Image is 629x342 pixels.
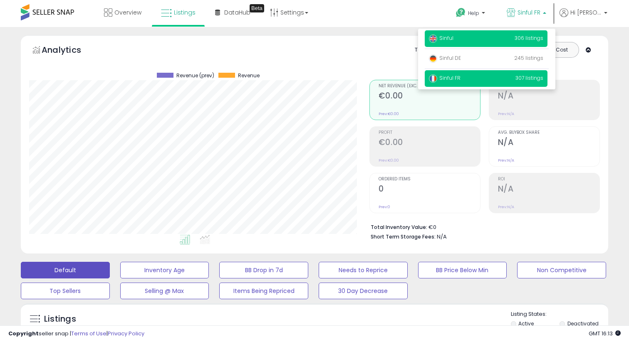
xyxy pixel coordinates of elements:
span: Sinful [429,34,453,42]
button: Selling @ Max [120,283,209,299]
small: Prev: N/A [498,111,514,116]
i: Get Help [456,7,466,18]
button: Non Competitive [517,262,606,278]
button: BB Price Below Min [418,262,507,278]
button: Items Being Repriced [219,283,308,299]
span: Hi [PERSON_NAME] [570,8,602,17]
span: 2025-09-16 16:13 GMT [589,330,621,337]
span: ROI [498,177,599,182]
a: Hi [PERSON_NAME] [560,8,607,27]
h2: N/A [498,91,599,102]
p: Listing States: [511,310,609,318]
span: Revenue [238,73,260,79]
h2: €0.00 [379,91,480,102]
button: Inventory Age [120,262,209,278]
button: 30 Day Decrease [319,283,408,299]
a: Privacy Policy [108,330,144,337]
span: Net Revenue (Exc. VAT) [379,84,480,89]
button: Needs to Reprice [319,262,408,278]
img: france.png [429,74,437,83]
span: Ordered Items [379,177,480,182]
span: Avg. Buybox Share [498,130,599,135]
b: Total Inventory Value: [371,224,427,231]
a: Help [449,1,493,27]
h2: N/A [498,184,599,195]
button: Top Sellers [21,283,110,299]
span: Profit [379,130,480,135]
span: Help [468,10,479,17]
li: €0 [371,221,594,231]
div: seller snap | | [8,330,144,338]
span: 306 listings [515,34,543,42]
small: Prev: 0 [379,204,390,209]
span: Revenue (prev) [176,73,214,79]
strong: Copyright [8,330,39,337]
h2: 0 [379,184,480,195]
small: Prev: N/A [498,204,514,209]
button: BB Drop in 7d [219,262,308,278]
span: 307 listings [515,74,543,81]
span: DataHub [224,8,250,17]
span: Listings [174,8,196,17]
small: Prev: €0.00 [379,158,399,163]
span: N/A [437,233,447,241]
span: Sinful FR [429,74,461,81]
h5: Analytics [42,44,97,58]
span: Sinful FR [518,8,540,17]
button: Default [21,262,110,278]
label: Deactivated [567,320,599,327]
span: 245 listings [514,54,543,62]
div: Tooltip anchor [250,4,264,12]
span: Sinful DE [429,54,461,62]
b: Short Term Storage Fees: [371,233,436,240]
span: Overview [114,8,141,17]
label: Active [518,320,534,327]
h5: Listings [44,313,76,325]
h2: €0.00 [379,138,480,149]
a: Terms of Use [71,330,106,337]
img: uk.png [429,34,437,43]
div: Totals For [415,46,447,54]
h2: N/A [498,138,599,149]
small: Prev: €0.00 [379,111,399,116]
small: Prev: N/A [498,158,514,163]
img: germany.png [429,54,437,63]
